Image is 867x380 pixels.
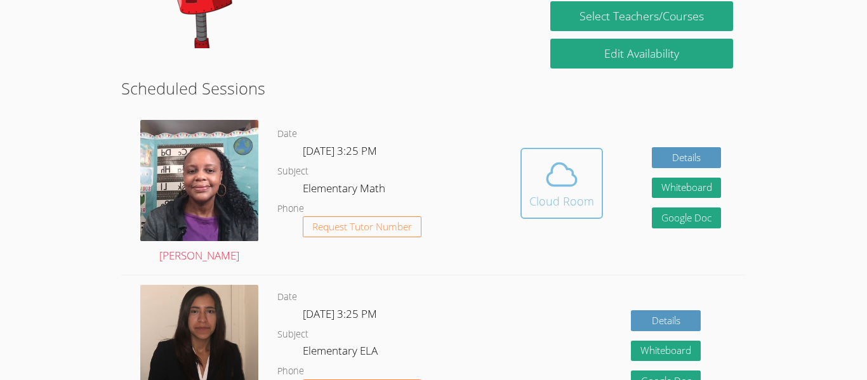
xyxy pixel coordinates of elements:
[277,126,297,142] dt: Date
[303,342,380,364] dd: Elementary ELA
[140,120,258,265] a: [PERSON_NAME]
[312,222,412,232] span: Request Tutor Number
[652,147,722,168] a: Details
[520,148,603,219] button: Cloud Room
[277,289,297,305] dt: Date
[140,120,258,241] img: Selfie2.jpg
[303,216,421,237] button: Request Tutor Number
[277,364,304,379] dt: Phone
[277,201,304,217] dt: Phone
[121,76,746,100] h2: Scheduled Sessions
[303,306,377,321] span: [DATE] 3:25 PM
[303,143,377,158] span: [DATE] 3:25 PM
[277,164,308,180] dt: Subject
[631,310,701,331] a: Details
[631,341,701,362] button: Whiteboard
[652,178,722,199] button: Whiteboard
[652,207,722,228] a: Google Doc
[303,180,388,201] dd: Elementary Math
[277,327,308,343] dt: Subject
[550,1,733,31] a: Select Teachers/Courses
[550,39,733,69] a: Edit Availability
[529,192,594,210] div: Cloud Room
